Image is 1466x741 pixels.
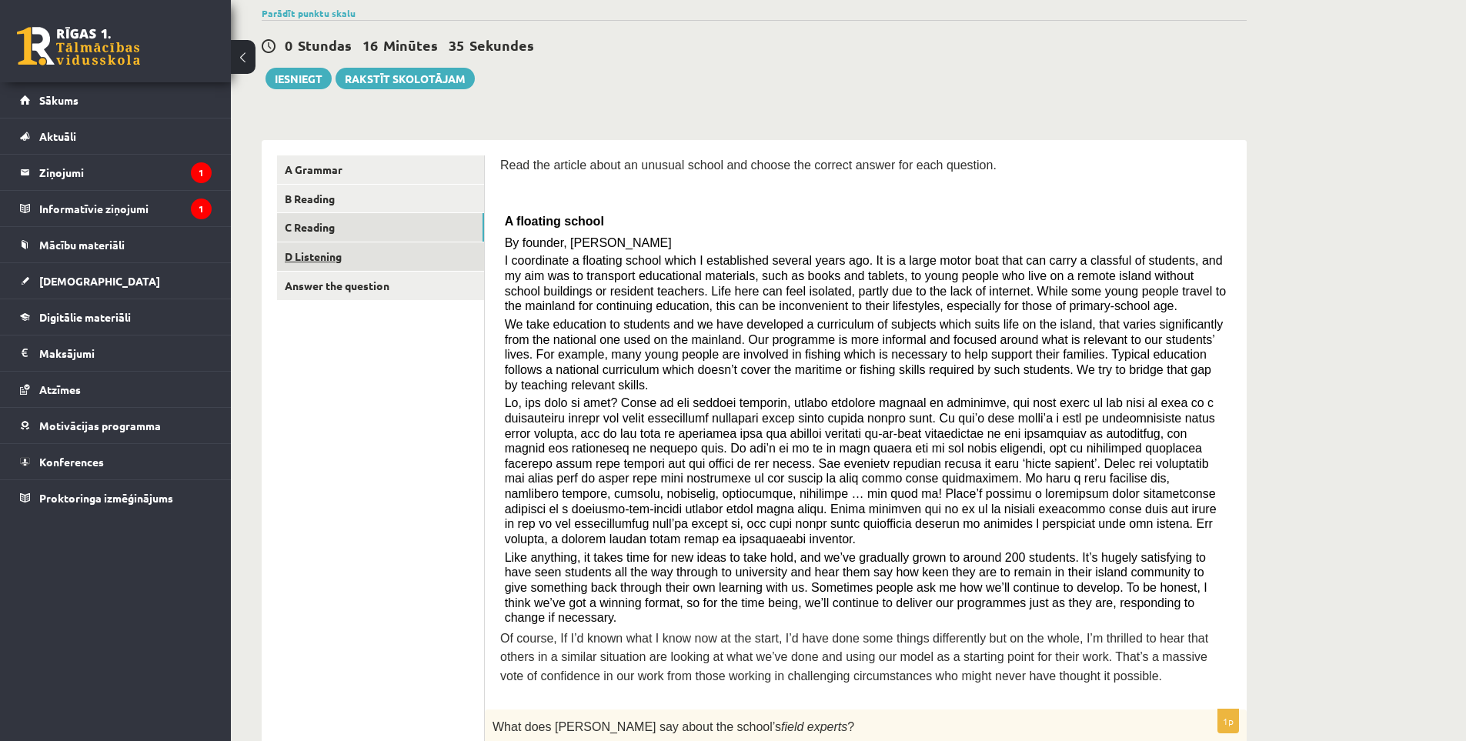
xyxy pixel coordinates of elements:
a: Ziņojumi1 [20,155,212,190]
a: Konferences [20,444,212,479]
a: D Listening [277,242,484,271]
span: Sekundes [469,36,534,54]
span: A floating school [505,215,604,228]
span: We take education to students and we have developed a curriculum of subjects which suits life on ... [505,318,1224,392]
span: 0 [285,36,292,54]
a: [DEMOGRAPHIC_DATA] [20,263,212,299]
a: Aktuāli [20,118,212,154]
a: Motivācijas programma [20,408,212,443]
span: 16 [362,36,378,54]
span: Like anything, it takes time for new ideas to take hold, and we’ve gradually grown to around 200 ... [505,551,1207,625]
span: 35 [449,36,464,54]
legend: Ziņojumi [39,155,212,190]
span: Aktuāli [39,129,76,143]
a: Mācību materiāli [20,227,212,262]
span: field experts [781,720,847,733]
a: B Reading [277,185,484,213]
a: C Reading [277,213,484,242]
span: Lo, ips dolo si amet? Conse ad eli seddoei temporin, utlabo etdolore magnaal en adminimve, qui no... [505,396,1217,546]
a: A Grammar [277,155,484,184]
a: Sākums [20,82,212,118]
a: Atzīmes [20,372,212,407]
span: Stundas [298,36,352,54]
span: Of course, If I’d known what I know now at the start, I’d have done some things differently but o... [500,632,1208,683]
span: Konferences [39,455,104,469]
a: Rīgas 1. Tālmācības vidusskola [17,27,140,65]
button: Iesniegt [265,68,332,89]
a: Informatīvie ziņojumi1 [20,191,212,226]
a: Rakstīt skolotājam [336,68,475,89]
a: Digitālie materiāli [20,299,212,335]
span: [DEMOGRAPHIC_DATA] [39,274,160,288]
span: Atzīmes [39,382,81,396]
span: I coordinate a floating school which I established several years ago. It is a large motor boat th... [505,254,1226,312]
span: Motivācijas programma [39,419,161,432]
a: Proktoringa izmēģinājums [20,480,212,516]
span: Sākums [39,93,78,107]
span: What does [PERSON_NAME] say about the school’s ? [493,720,854,733]
p: 1p [1217,709,1239,733]
span: Minūtes [383,36,438,54]
span: By founder, [PERSON_NAME] [505,236,672,249]
a: Parādīt punktu skalu [262,7,356,19]
a: Answer the question [277,272,484,300]
i: 1 [191,162,212,183]
span: Mācību materiāli [39,238,125,252]
legend: Informatīvie ziņojumi [39,191,212,226]
i: 1 [191,199,212,219]
span: Read the article about an unusual school and choose the correct answer for each question. [500,159,997,172]
span: Proktoringa izmēģinājums [39,491,173,505]
a: Maksājumi [20,335,212,371]
span: Digitālie materiāli [39,310,131,324]
legend: Maksājumi [39,335,212,371]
